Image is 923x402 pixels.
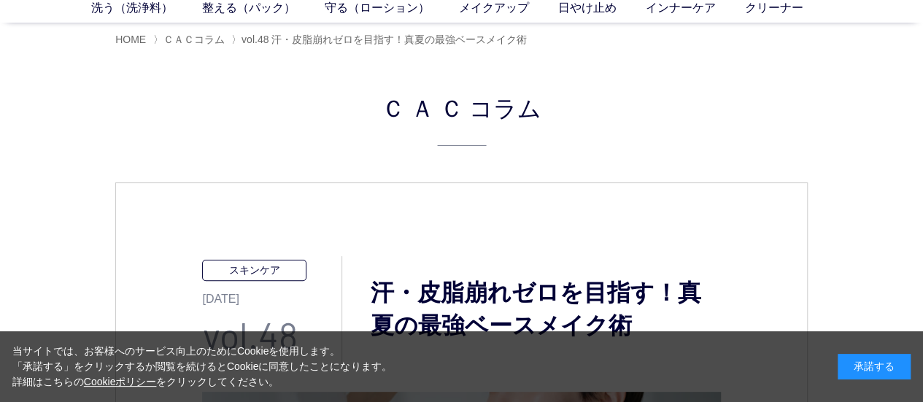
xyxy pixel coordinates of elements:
[202,281,341,308] p: [DATE]
[231,33,530,47] li: 〉
[469,90,541,125] span: コラム
[242,34,527,45] span: vol.48 汗・皮脂崩れゼロを目指す！真夏の最強ベースメイク術
[838,354,911,379] div: 承諾する
[12,344,392,390] div: 当サイトでは、お客様へのサービス向上のためにCookieを使用します。 「承諾する」をクリックするか閲覧を続けるとCookieに同意したことになります。 詳細はこちらの をクリックしてください。
[202,308,341,363] p: vol.48
[163,34,225,45] a: ＣＡＣコラム
[202,260,306,281] p: スキンケア
[115,34,146,45] a: HOME
[115,90,808,146] h2: ＣＡＣ
[153,33,228,47] li: 〉
[84,376,157,387] a: Cookieポリシー
[342,277,720,342] h3: 汗・皮脂崩れゼロを目指す！真夏の最強ベースメイク術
